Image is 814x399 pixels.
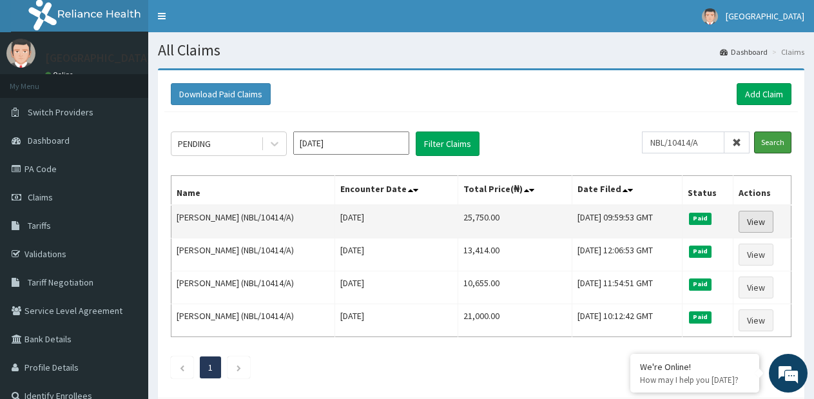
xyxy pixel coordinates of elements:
[28,135,70,146] span: Dashboard
[334,238,458,271] td: [DATE]
[458,238,572,271] td: 13,414.00
[208,362,213,373] a: Page 1 is your current page
[28,277,93,288] span: Tariff Negotiation
[769,46,804,57] li: Claims
[28,220,51,231] span: Tariffs
[171,304,335,337] td: [PERSON_NAME] (NBL/10414/A)
[739,244,773,266] a: View
[334,176,458,206] th: Encounter Date
[458,304,572,337] td: 21,000.00
[171,271,335,304] td: [PERSON_NAME] (NBL/10414/A)
[158,42,804,59] h1: All Claims
[45,70,76,79] a: Online
[572,205,682,238] td: [DATE] 09:59:53 GMT
[739,277,773,298] a: View
[171,83,271,105] button: Download Paid Claims
[179,362,185,373] a: Previous page
[572,176,682,206] th: Date Filed
[293,131,409,155] input: Select Month and Year
[689,311,712,323] span: Paid
[334,271,458,304] td: [DATE]
[28,106,93,118] span: Switch Providers
[416,131,480,156] button: Filter Claims
[334,205,458,238] td: [DATE]
[171,205,335,238] td: [PERSON_NAME] (NBL/10414/A)
[702,8,718,24] img: User Image
[640,375,750,385] p: How may I help you today?
[739,211,773,233] a: View
[45,52,151,64] p: [GEOGRAPHIC_DATA]
[689,213,712,224] span: Paid
[6,39,35,68] img: User Image
[458,176,572,206] th: Total Price(₦)
[689,246,712,257] span: Paid
[642,131,724,153] input: Search by HMO ID
[178,137,211,150] div: PENDING
[572,238,682,271] td: [DATE] 12:06:53 GMT
[236,362,242,373] a: Next page
[737,83,791,105] a: Add Claim
[458,205,572,238] td: 25,750.00
[24,64,52,97] img: d_794563401_company_1708531726252_794563401
[211,6,242,37] div: Minimize live chat window
[334,304,458,337] td: [DATE]
[171,238,335,271] td: [PERSON_NAME] (NBL/10414/A)
[754,131,791,153] input: Search
[6,264,246,309] textarea: Type your message and hit 'Enter'
[171,176,335,206] th: Name
[75,118,178,248] span: We're online!
[739,309,773,331] a: View
[572,271,682,304] td: [DATE] 11:54:51 GMT
[720,46,768,57] a: Dashboard
[682,176,733,206] th: Status
[733,176,791,206] th: Actions
[689,278,712,290] span: Paid
[640,361,750,373] div: We're Online!
[458,271,572,304] td: 10,655.00
[67,72,217,89] div: Chat with us now
[572,304,682,337] td: [DATE] 10:12:42 GMT
[726,10,804,22] span: [GEOGRAPHIC_DATA]
[28,191,53,203] span: Claims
